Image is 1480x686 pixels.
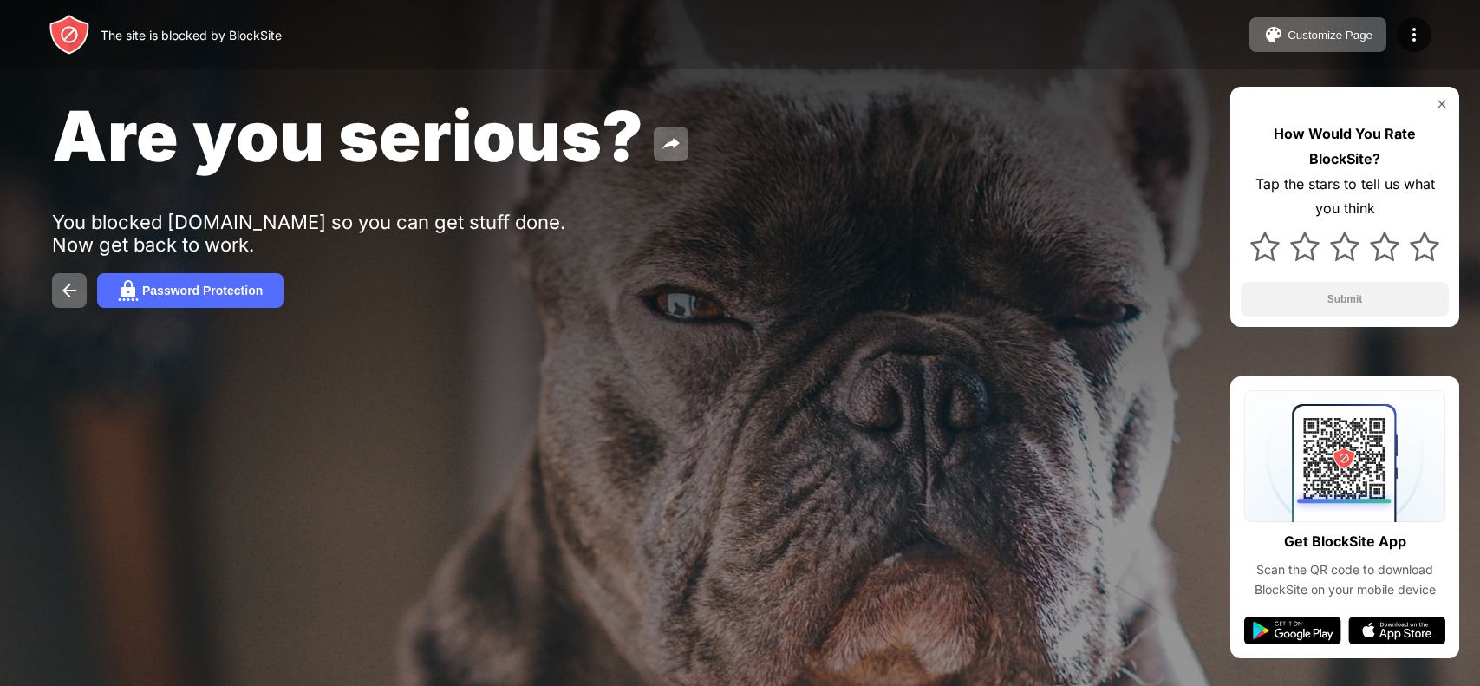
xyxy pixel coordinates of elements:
[101,28,282,42] div: The site is blocked by BlockSite
[1244,617,1341,644] img: google-play.svg
[59,280,80,301] img: back.svg
[1241,282,1449,317] button: Submit
[1263,24,1284,45] img: pallet.svg
[1435,97,1449,111] img: rate-us-close.svg
[1290,232,1320,261] img: star.svg
[118,280,139,301] img: password.svg
[1410,232,1439,261] img: star.svg
[1241,121,1449,172] div: How Would You Rate BlockSite?
[1330,232,1359,261] img: star.svg
[1241,172,1449,222] div: Tap the stars to tell us what you think
[1404,24,1425,45] img: menu-icon.svg
[1288,29,1372,42] div: Customize Page
[142,284,263,297] div: Password Protection
[52,94,643,178] span: Are you serious?
[1284,529,1406,554] div: Get BlockSite App
[1244,390,1445,522] img: qrcode.svg
[1244,560,1445,599] div: Scan the QR code to download BlockSite on your mobile device
[1370,232,1399,261] img: star.svg
[1249,17,1386,52] button: Customize Page
[49,14,90,56] img: header-logo.svg
[1348,617,1445,644] img: app-store.svg
[1250,232,1280,261] img: star.svg
[661,134,681,154] img: share.svg
[52,211,588,256] div: You blocked [DOMAIN_NAME] so you can get stuff done. Now get back to work.
[97,273,284,308] button: Password Protection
